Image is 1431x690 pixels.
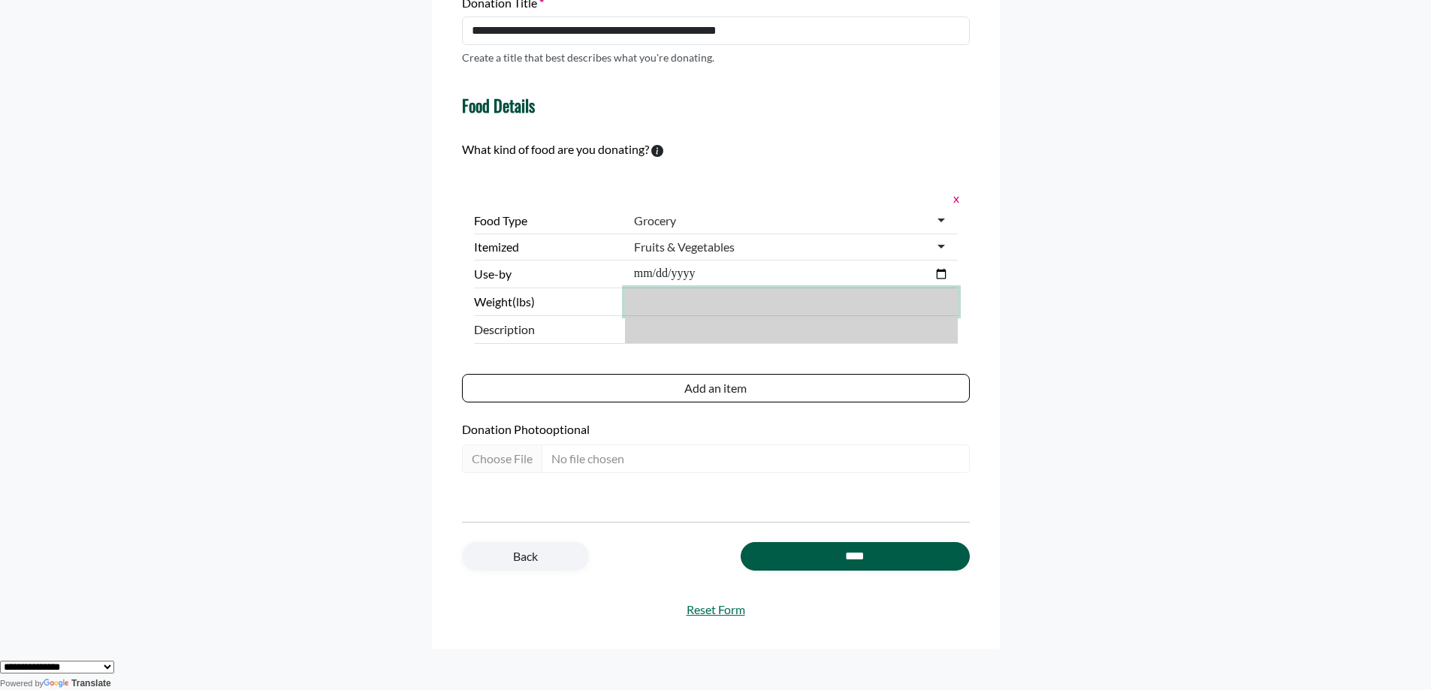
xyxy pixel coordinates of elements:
a: Back [462,542,589,571]
label: Donation Photo [462,420,970,438]
button: x [949,188,958,208]
label: Food Type [474,212,619,230]
svg: To calculate environmental impacts, we follow the Food Loss + Waste Protocol [651,145,663,157]
label: Use-by [474,265,619,283]
div: Grocery [634,213,676,228]
span: Description [474,321,619,339]
h4: Food Details [462,95,535,115]
p: Create a title that best describes what you're donating. [462,50,714,65]
a: Reset Form [462,601,970,619]
span: (lbs) [512,294,535,309]
a: Translate [44,678,111,688]
span: optional [546,422,590,436]
label: What kind of food are you donating? [462,140,649,158]
img: Google Translate [44,679,71,689]
label: Weight [474,293,619,311]
button: Add an item [462,374,970,402]
label: Itemized [474,238,619,256]
div: Fruits & Vegetables [634,240,735,255]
